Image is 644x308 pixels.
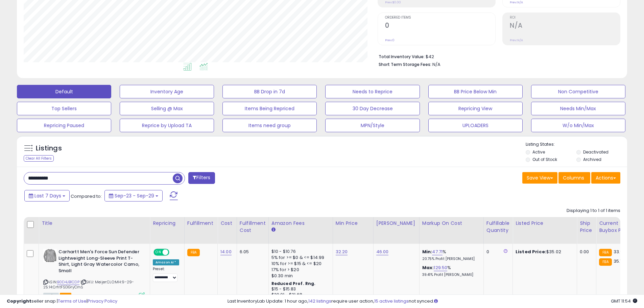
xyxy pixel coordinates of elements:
[422,220,481,227] div: Markup on Cost
[7,298,117,305] div: seller snap | |
[228,298,637,305] div: Last InventoryLab Update: 1 hour ago, require user action, not synced.
[580,249,591,255] div: 0.00
[432,248,443,255] a: 47.71
[57,279,79,285] a: B0D4JB1CDP
[240,220,266,234] div: Fulfillment Cost
[187,220,215,227] div: Fulfillment
[42,220,147,227] div: Title
[24,155,54,162] div: Clear All Filters
[531,119,625,132] button: W/o Min/Max
[104,190,163,202] button: Sep-23 - Sep-29
[531,85,625,98] button: Non Competitive
[271,281,316,286] b: Reduced Prof. Rng.
[325,119,420,132] button: MPN/Style
[60,293,71,299] span: FBA
[422,249,478,261] div: %
[422,257,478,261] p: 20.75% Profit [PERSON_NAME]
[531,102,625,115] button: Needs Min/Max
[325,102,420,115] button: 30 Day Decrease
[43,279,134,289] span: | SKU: Meijer:CLO:MH:9-29-25:14:CrhtFSDGryCmS
[271,220,330,227] div: Amazon Fees
[220,248,232,255] a: 14.00
[599,249,612,256] small: FBA
[563,174,584,181] span: Columns
[168,250,179,255] span: OFF
[271,227,276,233] small: Amazon Fees.
[510,0,523,4] small: Prev: N/A
[583,157,601,162] label: Archived
[376,248,389,255] a: 46.00
[385,38,395,42] small: Prev: 0
[614,248,626,255] span: 33.99
[17,85,111,98] button: Default
[120,102,214,115] button: Selling @ Max
[599,220,634,234] div: Current Buybox Price
[271,261,328,267] div: 10% for >= $15 & <= $20
[591,172,620,184] button: Actions
[419,217,483,244] th: The percentage added to the cost of goods (COGS) that forms the calculator for Min & Max prices.
[376,220,416,227] div: [PERSON_NAME]
[308,298,331,304] a: 142 listings
[36,144,62,153] h5: Listings
[510,38,523,42] small: Prev: N/A
[422,264,434,271] b: Max:
[187,249,200,256] small: FBA
[422,248,432,255] b: Min:
[486,220,510,234] div: Fulfillable Quantity
[43,249,57,262] img: 410d+bS++cL._SL40_.jpg
[432,61,440,68] span: N/A
[271,267,328,273] div: 17% for > $20
[510,22,620,31] h2: N/A
[374,298,409,304] a: 15 active listings
[526,141,627,148] p: Listing States:
[532,149,545,155] label: Active
[153,267,179,282] div: Preset:
[24,190,70,202] button: Last 7 Days
[120,85,214,98] button: Inventory Age
[379,52,615,60] li: $42
[153,220,182,227] div: Repricing
[188,172,215,184] button: Filters
[88,298,117,304] a: Privacy Policy
[34,192,61,199] span: Last 7 Days
[558,172,590,184] button: Columns
[422,273,478,277] p: 39.41% Profit [PERSON_NAME]
[222,102,317,115] button: Items Being Repriced
[614,258,624,264] span: 35.17
[271,273,328,279] div: $0.30 min
[580,220,593,234] div: Ship Price
[115,192,154,199] span: Sep-23 - Sep-29
[611,298,637,304] span: 2025-10-7 11:54 GMT
[271,292,328,298] div: $20.01 - $21.68
[325,85,420,98] button: Needs to Reprice
[220,220,234,227] div: Cost
[532,157,557,162] label: Out of Stock
[428,85,523,98] button: BB Price Below Min
[379,54,425,60] b: Total Inventory Value:
[428,102,523,115] button: Repricing View
[222,85,317,98] button: BB Drop in 7d
[385,0,401,4] small: Prev: $0.00
[271,286,328,292] div: $15 - $15.83
[583,149,609,155] label: Deactivated
[58,298,87,304] a: Terms of Use
[240,249,263,255] div: 6.05
[7,298,31,304] strong: Copyright
[58,249,141,276] b: Carhartt Men's Force Sun Defender Lightweight Long-Sleeve Print T-Shirt, Light Gray Watercolor Ca...
[567,208,620,214] div: Displaying 1 to 1 of 1 items
[336,248,348,255] a: 32.20
[385,16,495,20] span: Ordered Items
[379,62,431,67] b: Short Term Storage Fees:
[385,22,495,31] h2: 0
[271,249,328,255] div: $10 - $10.76
[71,193,102,199] span: Compared to:
[522,172,557,184] button: Save View
[222,119,317,132] button: Items need group
[154,250,163,255] span: ON
[428,119,523,132] button: UPLOADERS
[599,258,612,266] small: FBA
[153,259,179,265] div: Amazon AI *
[486,249,507,255] div: 0
[17,102,111,115] button: Top Sellers
[510,16,620,20] span: ROI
